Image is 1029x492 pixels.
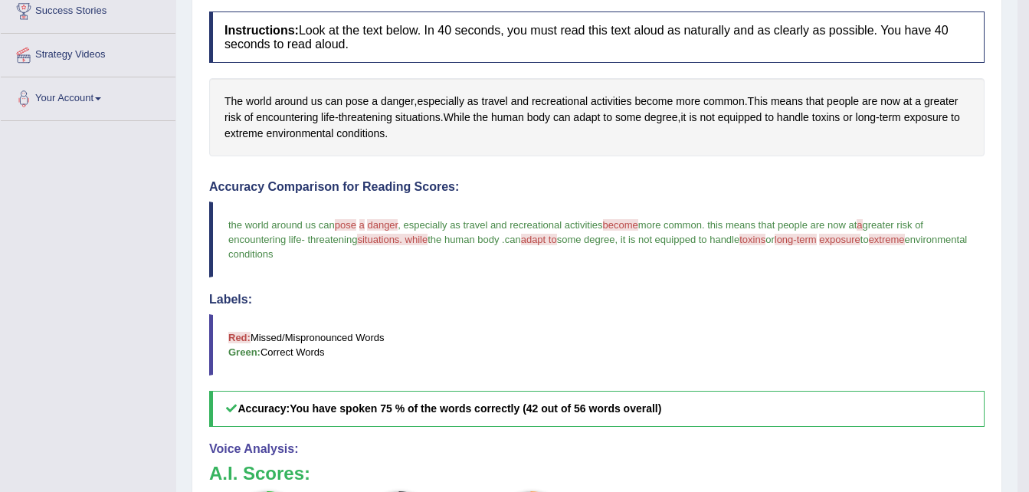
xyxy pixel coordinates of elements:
[827,93,859,110] span: Click to see word definition
[244,110,254,126] span: Click to see word definition
[771,93,803,110] span: Click to see word definition
[680,110,686,126] span: Click to see word definition
[209,442,985,456] h4: Voice Analysis:
[335,219,356,231] span: pose
[951,110,960,126] span: Click to see word definition
[689,110,696,126] span: Click to see word definition
[301,234,304,245] span: -
[209,78,985,156] div: , . - . , - .
[915,93,921,110] span: Click to see word definition
[903,93,913,110] span: Click to see word definition
[862,93,877,110] span: Click to see word definition
[765,234,775,245] span: or
[718,110,762,126] span: Click to see word definition
[491,110,524,126] span: Click to see word definition
[880,93,900,110] span: Click to see word definition
[739,234,765,245] span: toxins
[224,110,241,126] span: Click to see word definition
[467,93,479,110] span: Click to see word definition
[703,93,745,110] span: Click to see word definition
[557,234,615,245] span: some degree
[209,391,985,427] h5: Accuracy:
[228,219,335,231] span: the world around us can
[417,93,464,110] span: Click to see word definition
[209,463,310,484] b: A.I. Scores:
[357,234,428,245] span: situations. while
[246,93,271,110] span: Click to see word definition
[395,110,441,126] span: Click to see word definition
[311,93,323,110] span: Click to see word definition
[765,110,774,126] span: Click to see word definition
[307,234,357,245] span: threatening
[398,219,602,231] span: , especially as travel and recreational activities
[336,126,385,142] span: Click to see word definition
[381,93,415,110] span: Click to see word definition
[615,110,641,126] span: Click to see word definition
[603,110,612,126] span: Click to see word definition
[511,93,529,110] span: Click to see word definition
[748,93,768,110] span: Click to see word definition
[603,219,638,231] span: become
[474,110,488,126] span: Click to see word definition
[615,234,618,245] span: ,
[339,110,392,126] span: Click to see word definition
[806,93,824,110] span: Click to see word definition
[266,126,333,142] span: Click to see word definition
[209,314,985,376] blockquote: Missed/Mispronounced Words Correct Words
[775,234,817,245] span: long-term
[274,93,308,110] span: Click to see word definition
[635,93,673,110] span: Click to see word definition
[1,77,175,116] a: Your Account
[860,234,869,245] span: to
[700,110,714,126] span: Click to see word definition
[777,110,809,126] span: Click to see word definition
[209,11,985,63] h4: Look at the text below. In 40 seconds, you must read this text aloud as naturally and as clearly ...
[290,402,661,415] b: You have spoken 75 % of the words correctly (42 out of 56 words overall)
[573,110,600,126] span: Click to see word definition
[856,110,876,126] span: Click to see word definition
[591,93,632,110] span: Click to see word definition
[1,34,175,72] a: Strategy Videos
[256,110,318,126] span: Click to see word definition
[321,110,335,126] span: Click to see word definition
[346,93,369,110] span: Click to see word definition
[676,93,700,110] span: Click to see word definition
[532,93,588,110] span: Click to see word definition
[857,219,862,231] span: a
[359,219,365,231] span: a
[904,110,949,126] span: Click to see word definition
[527,110,550,126] span: Click to see word definition
[367,219,398,231] span: danger
[428,234,499,245] span: the human body
[372,93,378,110] span: Click to see word definition
[502,234,505,245] span: .
[224,93,243,110] span: Click to see word definition
[812,110,841,126] span: Click to see word definition
[819,234,860,245] span: exposure
[228,346,261,358] b: Green:
[843,110,852,126] span: Click to see word definition
[209,180,985,194] h4: Accuracy Comparison for Reading Scores:
[869,234,905,245] span: extreme
[880,110,901,126] span: Click to see word definition
[444,110,470,126] span: Click to see word definition
[621,234,739,245] span: it is not equipped to handle
[228,332,251,343] b: Red:
[924,93,958,110] span: Click to see word definition
[224,24,299,37] b: Instructions:
[209,293,985,307] h4: Labels:
[521,234,557,245] span: adapt to
[644,110,678,126] span: Click to see word definition
[553,110,571,126] span: Click to see word definition
[505,234,521,245] span: can
[224,126,264,142] span: Click to see word definition
[228,219,926,245] span: greater risk of encountering life
[482,93,508,110] span: Click to see word definition
[326,93,343,110] span: Click to see word definition
[638,219,857,231] span: more common. this means that people are now at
